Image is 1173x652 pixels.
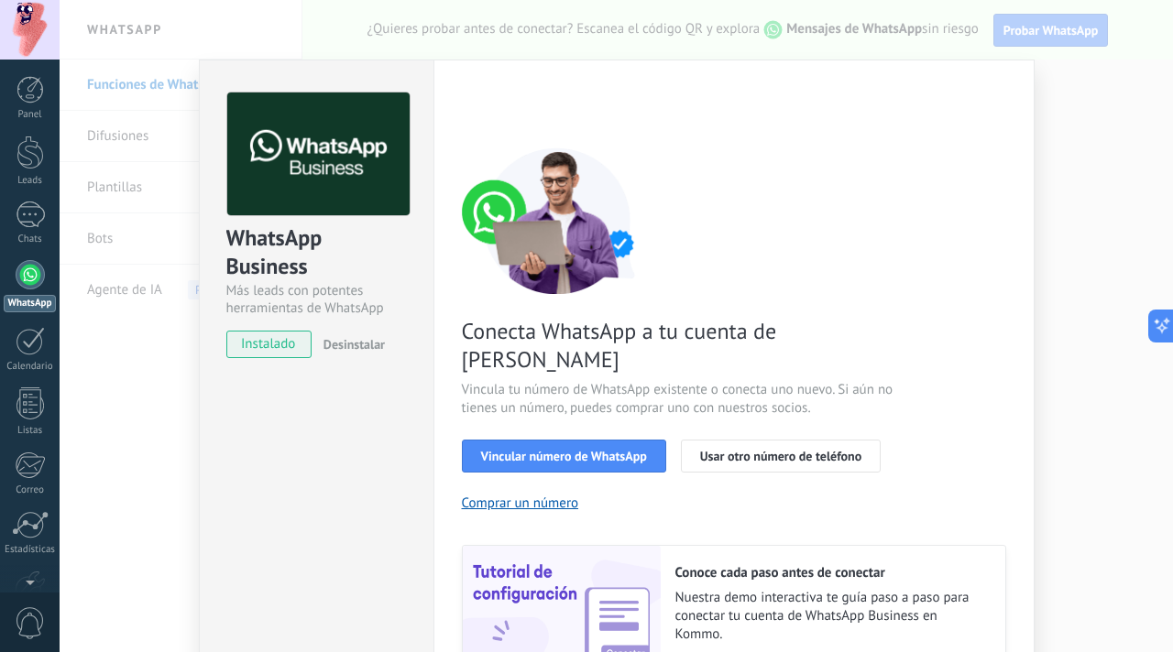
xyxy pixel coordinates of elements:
img: logo_main.png [227,92,410,216]
button: Comprar un número [462,494,579,512]
div: Más leads con potentes herramientas de WhatsApp [226,282,407,317]
span: instalado [227,331,311,358]
img: connect number [462,147,654,294]
span: Desinstalar [323,336,385,353]
span: Nuestra demo interactiva te guía paso a paso para conectar tu cuenta de WhatsApp Business en Kommo. [675,589,987,644]
div: Panel [4,109,57,121]
div: Leads [4,175,57,187]
div: Calendario [4,361,57,373]
button: Usar otro número de teléfono [681,440,881,473]
div: Chats [4,234,57,245]
div: Listas [4,425,57,437]
button: Desinstalar [316,331,385,358]
div: WhatsApp [4,295,56,312]
span: Usar otro número de teléfono [700,450,861,462]
span: Conecta WhatsApp a tu cuenta de [PERSON_NAME] [462,317,898,374]
span: Vincula tu número de WhatsApp existente o conecta uno nuevo. Si aún no tienes un número, puedes c... [462,381,898,418]
span: Vincular número de WhatsApp [481,450,647,462]
h2: Conoce cada paso antes de conectar [675,564,987,581]
div: Correo [4,484,57,496]
div: WhatsApp Business [226,223,407,282]
div: Estadísticas [4,544,57,556]
button: Vincular número de WhatsApp [462,440,666,473]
